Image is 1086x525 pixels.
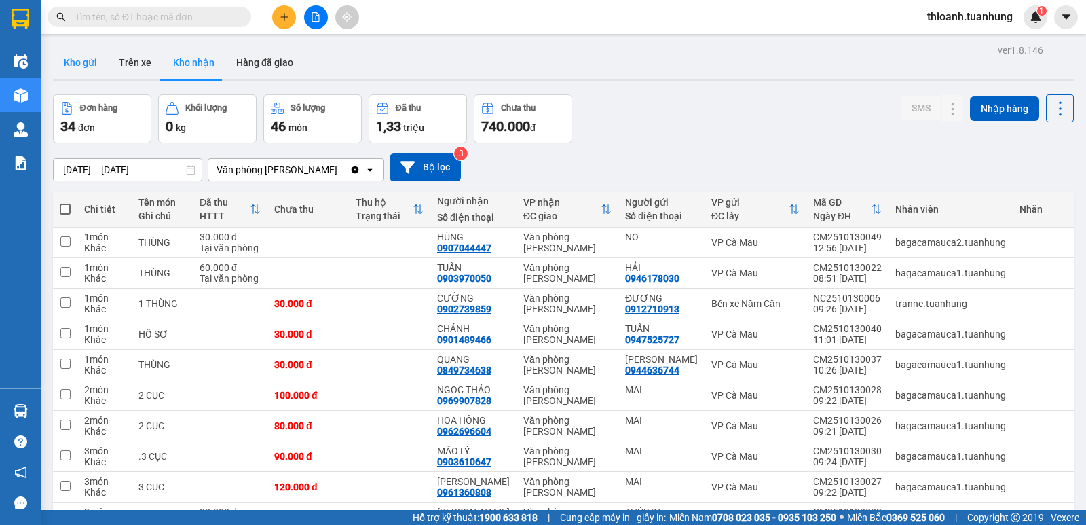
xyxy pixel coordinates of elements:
[454,147,468,160] sup: 3
[970,96,1039,121] button: Nhập hàng
[271,118,286,134] span: 46
[813,384,882,395] div: CM2510130028
[437,415,510,426] div: HOA HỒNG
[84,354,125,365] div: 1 món
[274,359,342,370] div: 30.000 đ
[84,304,125,314] div: Khác
[14,404,28,418] img: warehouse-icon
[625,476,698,487] div: MAI
[84,487,125,498] div: Khác
[711,197,789,208] div: VP gửi
[813,242,882,253] div: 12:56 [DATE]
[625,262,698,273] div: HẢI
[84,446,125,456] div: 3 món
[390,153,461,181] button: Bộ lọc
[806,192,888,228] th: Toggle SortBy
[158,94,257,143] button: Khối lượng0kg
[437,273,491,284] div: 0903970050
[396,103,421,113] div: Đã thu
[403,122,424,133] span: triệu
[437,365,491,376] div: 0849734638
[437,426,491,437] div: 0962696604
[274,420,342,431] div: 80.000 đ
[813,426,882,437] div: 09:21 [DATE]
[625,323,698,334] div: TUẤN
[474,94,572,143] button: Chưa thu740.000đ
[895,204,1006,215] div: Nhân viên
[304,5,328,29] button: file-add
[78,122,95,133] span: đơn
[813,395,882,406] div: 09:22 [DATE]
[14,496,27,509] span: message
[53,94,151,143] button: Đơn hàng34đơn
[523,476,612,498] div: Văn phòng [PERSON_NAME]
[437,476,510,487] div: NGỌC THẢO
[625,365,679,376] div: 0944636744
[523,446,612,467] div: Văn phòng [PERSON_NAME]
[162,46,225,79] button: Kho nhận
[548,510,550,525] span: |
[274,298,342,309] div: 30.000 đ
[14,54,28,69] img: warehouse-icon
[60,118,75,134] span: 34
[847,510,945,525] span: Miền Bắc
[350,164,360,175] svg: Clear value
[711,451,800,462] div: VP Cà Mau
[138,197,186,208] div: Tên món
[1060,11,1072,23] span: caret-down
[1037,6,1047,16] sup: 1
[625,354,698,365] div: NGUYỄN MỘNG CẦM
[291,103,325,113] div: Số lượng
[895,482,1006,492] div: bagacamauca1.tuanhung
[138,237,186,248] div: THÙNG
[625,334,679,345] div: 0947525727
[1054,5,1078,29] button: caret-down
[200,273,261,284] div: Tại văn phòng
[349,192,430,228] th: Toggle SortBy
[523,415,612,437] div: Văn phòng [PERSON_NAME]
[200,232,261,242] div: 30.000 đ
[12,9,29,29] img: logo-vxr
[813,456,882,467] div: 09:24 [DATE]
[711,390,800,401] div: VP Cà Mau
[185,103,227,113] div: Khối lượng
[437,446,510,456] div: MÃO LÝ
[288,122,307,133] span: món
[523,384,612,406] div: Văn phòng [PERSON_NAME]
[108,46,162,79] button: Trên xe
[813,334,882,345] div: 11:01 [DATE]
[14,88,28,103] img: warehouse-icon
[523,354,612,376] div: Văn phòng [PERSON_NAME]
[54,159,202,181] input: Select a date range.
[176,122,186,133] span: kg
[625,211,698,221] div: Số điện thoại
[523,232,612,253] div: Văn phòng [PERSON_NAME]
[193,192,267,228] th: Toggle SortBy
[437,354,510,365] div: QUANG
[711,420,800,431] div: VP Cà Mau
[335,5,359,29] button: aim
[523,211,601,221] div: ĐC giao
[711,329,800,340] div: VP Cà Mau
[138,420,186,431] div: 2 CỤC
[437,395,491,406] div: 0969907828
[274,329,342,340] div: 30.000 đ
[138,268,186,278] div: THÙNG
[75,10,235,24] input: Tìm tên, số ĐT hoặc mã đơn
[813,354,882,365] div: CM2510130037
[274,390,342,401] div: 100.000 đ
[1011,513,1020,522] span: copyright
[84,507,125,518] div: 2 món
[437,323,510,334] div: CHÁNH
[813,323,882,334] div: CM2510130040
[813,293,882,304] div: NC2510130006
[916,8,1024,25] span: thioanh.tuanhung
[84,262,125,273] div: 1 món
[669,510,836,525] span: Miền Nam
[712,512,836,523] strong: 0708 023 035 - 0935 103 250
[813,273,882,284] div: 08:51 [DATE]
[813,365,882,376] div: 10:26 [DATE]
[517,192,618,228] th: Toggle SortBy
[84,273,125,284] div: Khác
[225,46,304,79] button: Hàng đã giao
